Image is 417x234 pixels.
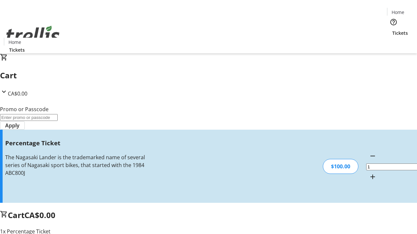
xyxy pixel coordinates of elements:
[8,90,27,97] span: CA$0.00
[9,46,25,53] span: Tickets
[392,30,408,36] span: Tickets
[4,19,62,51] img: Orient E2E Organization 8nBUyTNnwE's Logo
[323,159,358,174] div: $100.00
[392,9,404,16] span: Home
[387,30,413,36] a: Tickets
[5,122,20,129] span: Apply
[366,170,379,183] button: Increment by one
[8,39,21,45] span: Home
[387,36,400,49] button: Cart
[366,149,379,162] button: Decrement by one
[387,16,400,29] button: Help
[5,153,148,177] div: The Nagasaki Lander is the trademarked name of several series of Nagasaki sport bikes, that start...
[4,46,30,53] a: Tickets
[4,39,25,45] a: Home
[24,210,55,220] span: CA$0.00
[5,138,148,148] h3: Percentage Ticket
[387,9,408,16] a: Home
